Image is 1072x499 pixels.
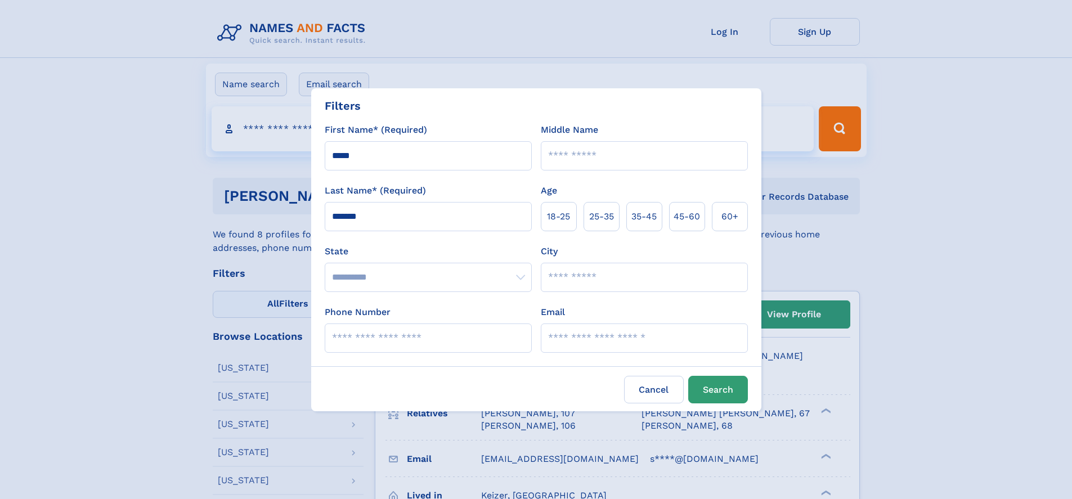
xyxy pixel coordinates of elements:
label: Age [541,184,557,197]
label: First Name* (Required) [325,123,427,137]
label: Middle Name [541,123,598,137]
span: 18‑25 [547,210,570,223]
label: Phone Number [325,305,391,319]
label: State [325,245,532,258]
button: Search [688,376,748,403]
span: 25‑35 [589,210,614,223]
label: Email [541,305,565,319]
span: 45‑60 [674,210,700,223]
span: 60+ [721,210,738,223]
label: Last Name* (Required) [325,184,426,197]
span: 35‑45 [631,210,657,223]
label: City [541,245,558,258]
div: Filters [325,97,361,114]
label: Cancel [624,376,684,403]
